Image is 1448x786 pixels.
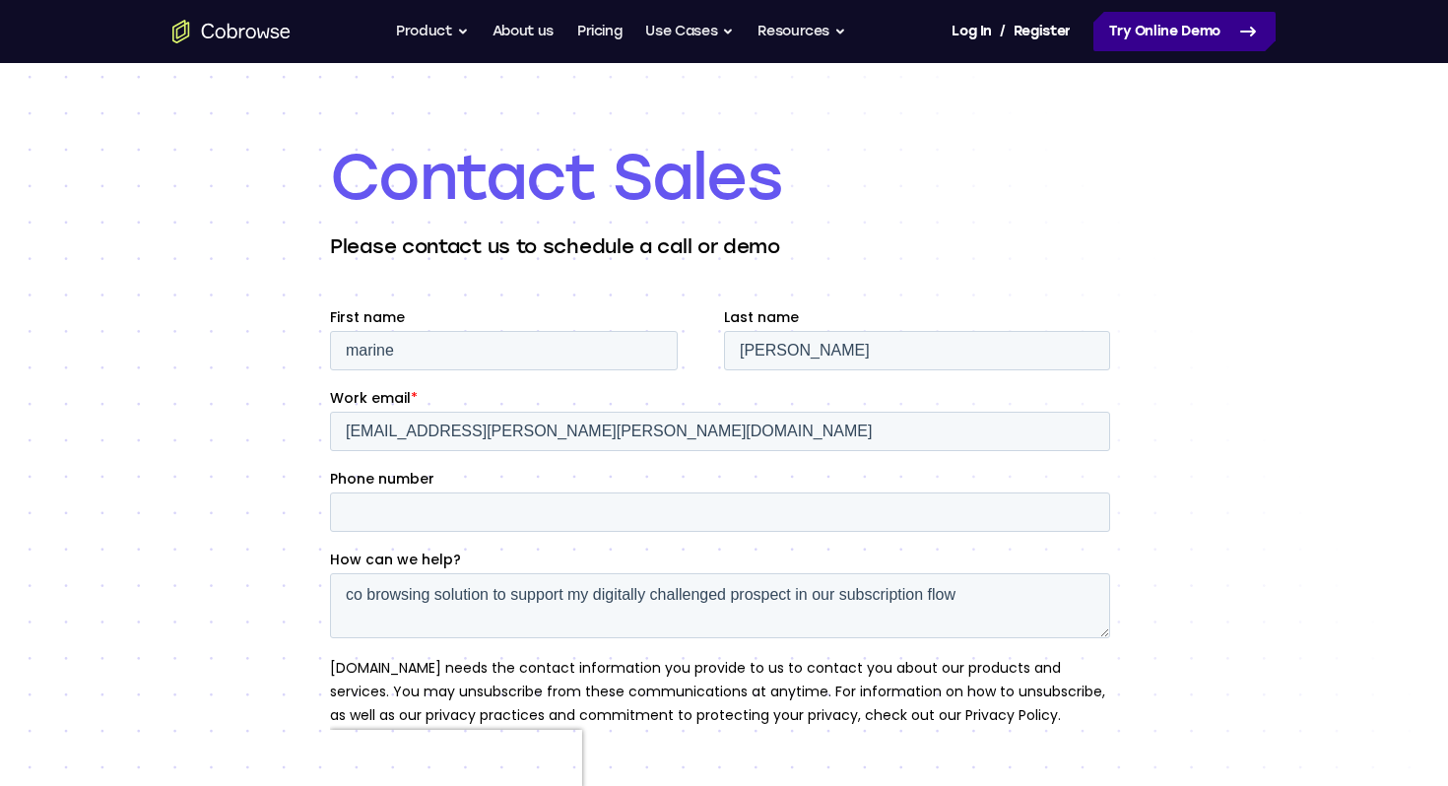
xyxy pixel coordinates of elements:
h1: Contact Sales [330,138,1118,217]
a: Log In [952,12,991,51]
a: Register [1014,12,1071,51]
button: Use Cases [645,12,734,51]
a: About us [493,12,554,51]
button: Product [396,12,469,51]
p: Please contact us to schedule a call or demo [330,232,1118,260]
a: Try Online Demo [1093,12,1276,51]
button: Resources [757,12,846,51]
a: Pricing [577,12,623,51]
span: / [1000,20,1006,43]
a: Go to the home page [172,20,291,43]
